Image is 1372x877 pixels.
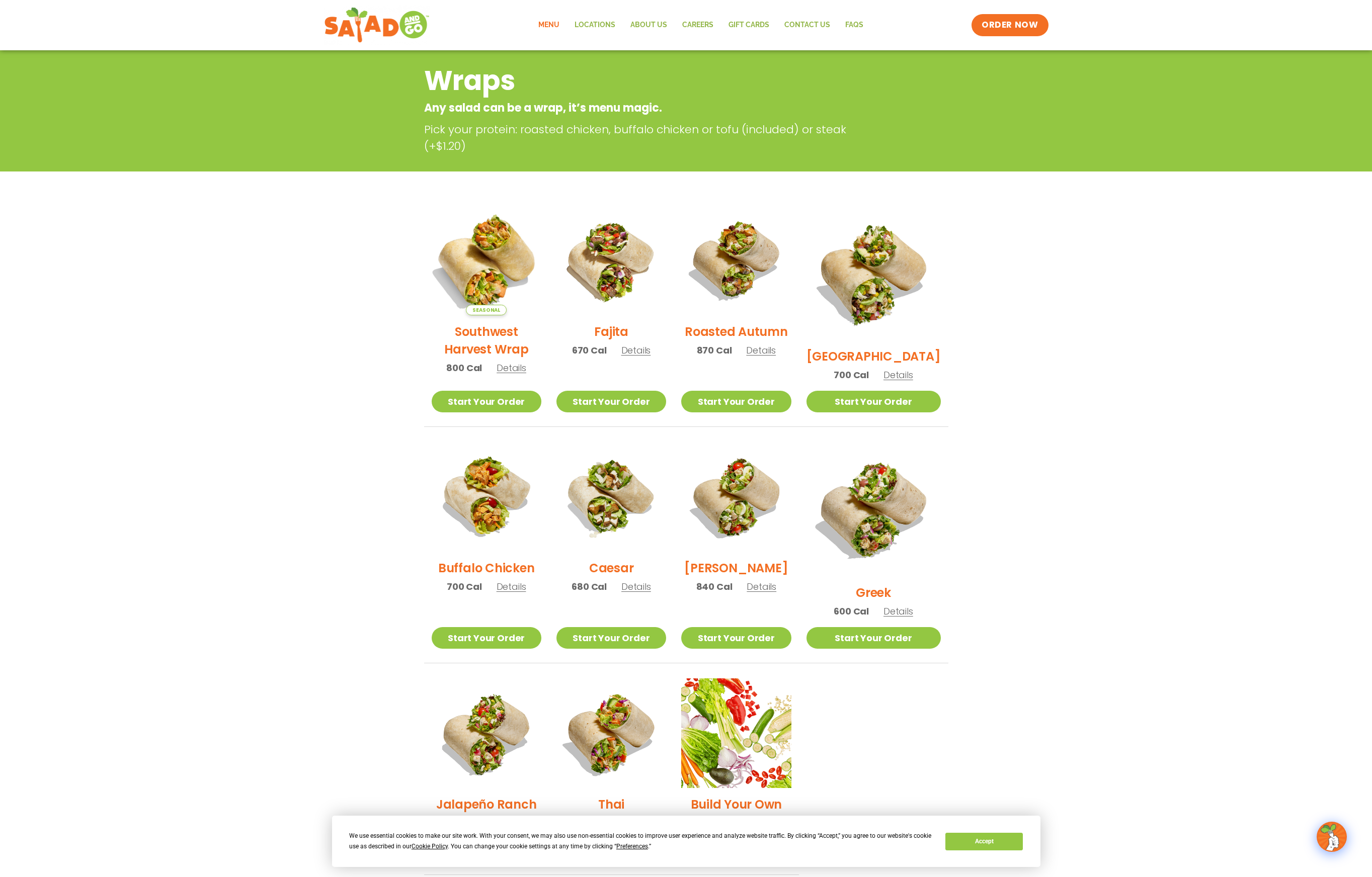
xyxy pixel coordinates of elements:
[567,14,623,37] a: Locations
[589,559,634,577] h2: Caesar
[675,14,721,37] a: Careers
[777,14,838,37] a: Contact Us
[556,678,666,788] img: Product photo for Thai Wrap
[747,580,776,593] span: Details
[598,796,624,813] h2: Thai
[436,796,537,813] h2: Jalapeño Ranch
[685,323,788,340] h2: Roasted Autumn
[466,305,507,315] span: Seasonal
[623,14,675,37] a: About Us
[432,627,541,649] a: Start Your Order
[806,206,941,340] img: Product photo for BBQ Ranch Wrap
[856,584,891,601] h2: Greek
[556,627,666,649] a: Start Your Order
[1318,823,1346,851] img: wpChatIcon
[834,604,869,618] span: 600 Cal
[497,362,526,374] span: Details
[721,14,777,37] a: GIFT CARDS
[982,19,1038,31] span: ORDER NOW
[834,368,869,382] span: 700 Cal
[332,816,1040,867] div: Cookie Consent Prompt
[681,206,791,315] img: Product photo for Roasted Autumn Wrap
[746,344,776,357] span: Details
[432,323,541,358] h2: Southwest Harvest Wrap
[883,369,913,381] span: Details
[806,391,941,412] a: Start Your Order
[972,14,1048,36] a: ORDER NOW
[696,580,733,593] span: 840 Cal
[531,14,567,37] a: Menu
[681,678,791,788] img: Product photo for Build Your Own
[572,580,607,593] span: 680 Cal
[806,442,941,576] img: Product photo for Greek Wrap
[838,14,871,37] a: FAQs
[432,678,541,788] img: Product photo for Jalapeño Ranch Wrap
[412,843,448,850] span: Cookie Policy
[432,391,541,412] a: Start Your Order
[324,5,430,45] img: new-SAG-logo-768×292
[684,559,788,577] h2: [PERSON_NAME]
[594,323,628,340] h2: Fajita
[621,344,651,357] span: Details
[497,580,526,593] span: Details
[424,100,867,116] p: Any salad can be a wrap, it’s menu magic.
[883,605,913,618] span: Details
[424,60,867,101] h2: Wraps
[691,796,782,813] h2: Build Your Own
[531,14,871,37] nav: Menu
[424,121,872,154] p: Pick your protein: roasted chicken, buffalo chicken or tofu (included) or steak (+$1.20)
[438,559,534,577] h2: Buffalo Chicken
[447,580,482,593] span: 700 Cal
[556,206,666,315] img: Product photo for Fajita Wrap
[572,343,607,357] span: 670 Cal
[556,391,666,412] a: Start Your Order
[422,196,550,325] img: Product photo for Southwest Harvest Wrap
[621,580,651,593] span: Details
[681,627,791,649] a: Start Your Order
[681,442,791,552] img: Product photo for Cobb Wrap
[556,442,666,552] img: Product photo for Caesar Wrap
[945,833,1023,850] button: Accept
[616,843,648,850] span: Preferences
[446,361,482,375] span: 800 Cal
[806,627,941,649] a: Start Your Order
[432,442,541,552] img: Product photo for Buffalo Chicken Wrap
[349,831,933,852] div: We use essential cookies to make our site work. With your consent, we may also use non-essential ...
[681,391,791,412] a: Start Your Order
[697,343,732,357] span: 870 Cal
[806,347,941,365] h2: [GEOGRAPHIC_DATA]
